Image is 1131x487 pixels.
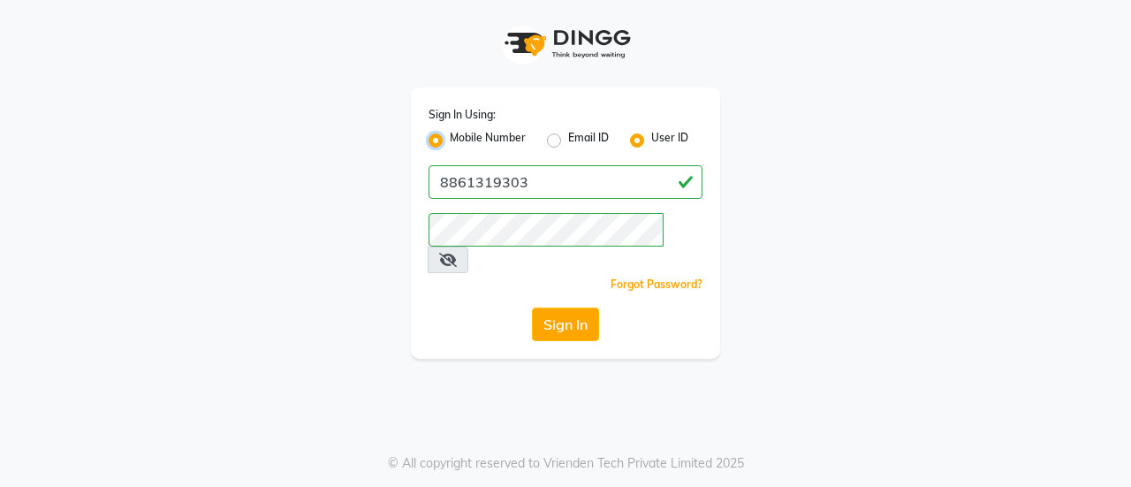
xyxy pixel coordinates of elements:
a: Forgot Password? [611,278,702,291]
label: Email ID [568,130,609,151]
input: Username [429,213,664,247]
button: Sign In [532,308,599,341]
input: Username [429,165,702,199]
label: Sign In Using: [429,107,496,123]
label: User ID [651,130,688,151]
label: Mobile Number [450,130,526,151]
img: logo1.svg [495,18,636,70]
